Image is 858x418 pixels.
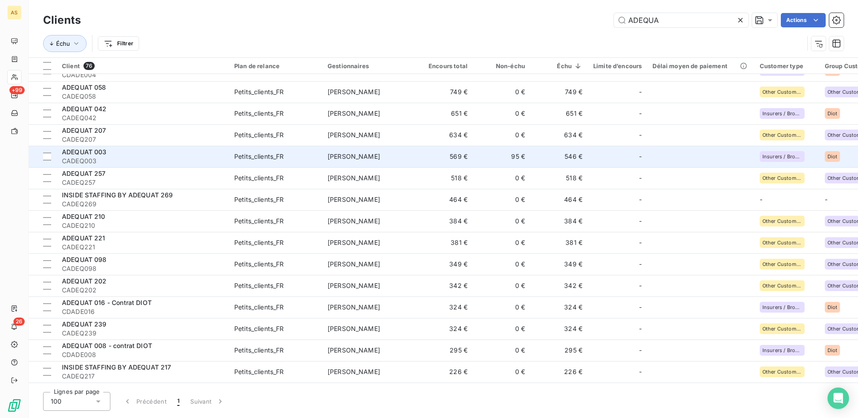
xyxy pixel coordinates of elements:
[473,275,530,296] td: 0 €
[234,346,284,355] div: Petits_clients_FR
[7,5,22,20] div: AS
[530,189,588,210] td: 464 €
[530,81,588,103] td: 749 €
[639,324,642,333] span: -
[328,239,380,246] span: [PERSON_NAME]
[43,35,87,52] button: Échu
[530,124,588,146] td: 634 €
[639,303,642,312] span: -
[639,131,642,139] span: -
[762,283,802,288] span: Other Customers
[473,103,530,124] td: 0 €
[328,325,380,332] span: [PERSON_NAME]
[827,348,838,353] span: Diot
[62,148,107,156] span: ADEQUAT 003
[62,234,105,242] span: ADEQUAT 221
[473,146,530,167] td: 95 €
[62,126,106,134] span: ADEQUAT 207
[62,277,107,285] span: ADEQUAT 202
[473,210,530,232] td: 0 €
[530,340,588,361] td: 295 €
[416,340,473,361] td: 295 €
[416,103,473,124] td: 651 €
[473,383,530,404] td: 0 €
[639,195,642,204] span: -
[62,329,223,338] span: CADEQ239
[234,195,284,204] div: Petits_clients_FR
[416,189,473,210] td: 464 €
[530,232,588,253] td: 381 €
[827,388,849,409] div: Open Intercom Messenger
[172,392,185,411] button: 1
[614,13,749,27] input: Rechercher
[639,109,642,118] span: -
[639,174,642,183] span: -
[62,213,105,220] span: ADEQUAT 210
[639,281,642,290] span: -
[43,12,81,28] h3: Clients
[328,88,380,96] span: [PERSON_NAME]
[62,256,107,263] span: ADEQUAT 098
[762,154,802,159] span: Insurers / Brokers
[51,397,61,406] span: 100
[762,305,802,310] span: Insurers / Brokers
[762,89,802,95] span: Other Customers
[416,383,473,404] td: -156 €
[62,92,223,101] span: CADEQ058
[234,109,284,118] div: Petits_clients_FR
[62,221,223,230] span: CADEQ210
[762,111,802,116] span: Insurers / Brokers
[234,303,284,312] div: Petits_clients_FR
[421,62,468,70] div: Encours total
[530,361,588,383] td: 226 €
[62,200,223,209] span: CADEQ269
[234,281,284,290] div: Petits_clients_FR
[593,62,642,70] div: Limite d’encours
[328,109,380,117] span: [PERSON_NAME]
[62,157,223,165] span: CADEQ003
[827,111,838,116] span: Diot
[62,350,223,359] span: CDADE008
[762,240,802,245] span: Other Customers
[328,282,380,289] span: [PERSON_NAME]
[416,232,473,253] td: 381 €
[62,70,223,79] span: CDADE004
[83,62,95,70] span: 76
[639,367,642,376] span: -
[98,36,139,51] button: Filtrer
[118,392,172,411] button: Précédent
[639,238,642,247] span: -
[234,131,284,139] div: Petits_clients_FR
[7,398,22,413] img: Logo LeanPay
[762,218,802,224] span: Other Customers
[639,217,642,226] span: -
[530,383,588,404] td: 156 €
[7,88,21,102] a: +99
[328,131,380,139] span: [PERSON_NAME]
[62,286,223,295] span: CADEQ202
[473,318,530,340] td: 0 €
[416,318,473,340] td: 324 €
[825,196,827,203] span: -
[530,296,588,318] td: 324 €
[62,113,223,122] span: CADEQ042
[62,299,152,306] span: ADEQUAT 016 - Contrat DIOT
[62,62,80,70] span: Client
[234,260,284,269] div: Petits_clients_FR
[639,152,642,161] span: -
[530,167,588,189] td: 518 €
[652,62,749,70] div: Délai moyen de paiement
[473,167,530,189] td: 0 €
[328,196,380,203] span: [PERSON_NAME]
[416,167,473,189] td: 518 €
[416,253,473,275] td: 349 €
[416,361,473,383] td: 226 €
[328,368,380,375] span: [PERSON_NAME]
[234,174,284,183] div: Petits_clients_FR
[416,296,473,318] td: 324 €
[234,217,284,226] div: Petits_clients_FR
[234,152,284,161] div: Petits_clients_FR
[62,372,223,381] span: CADEQ217
[416,146,473,167] td: 569 €
[234,62,317,70] div: Plan de relance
